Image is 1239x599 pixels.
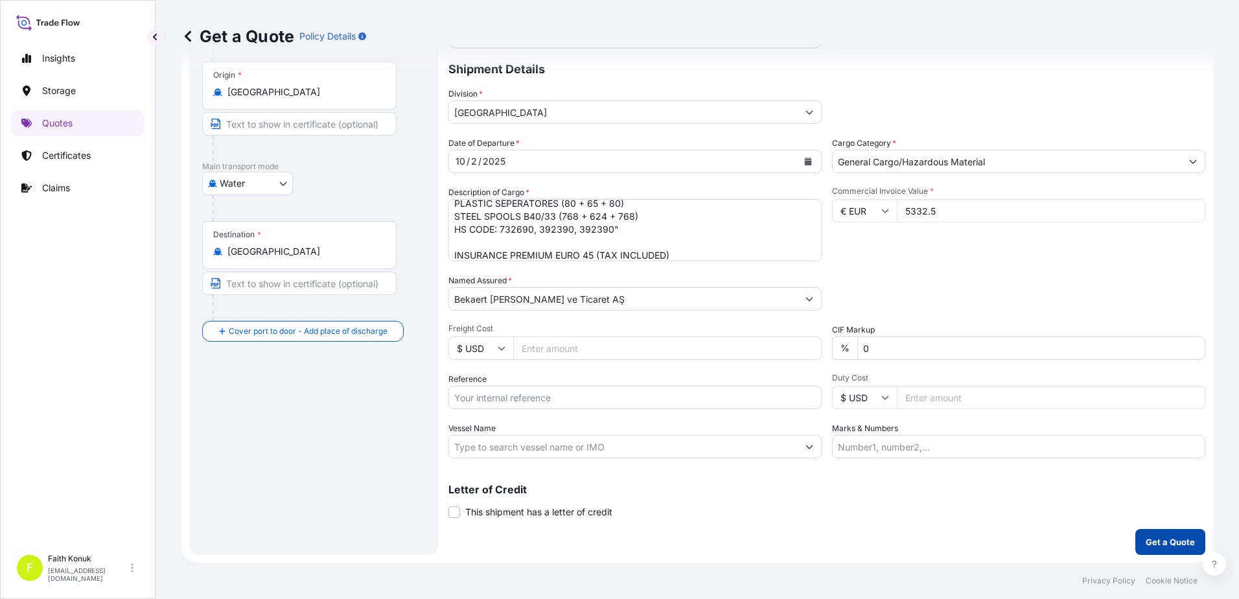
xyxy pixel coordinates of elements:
div: / [478,154,481,169]
p: Letter of Credit [448,484,1205,495]
button: Select transport [202,172,293,195]
input: Origin [227,86,380,99]
button: Show suggestions [798,100,821,124]
span: Duty Cost [832,373,1205,383]
input: Destination [227,245,380,258]
div: Origin [213,70,242,80]
input: Select a commodity type [833,150,1181,173]
input: Text to appear on certificate [202,272,397,295]
div: year, [481,154,507,169]
p: Claims [42,182,70,194]
button: Get a Quote [1135,529,1205,555]
a: Insights [11,45,145,71]
label: Description of Cargo [448,186,529,199]
p: Policy Details [299,30,356,43]
label: Reference [448,373,487,386]
input: Type amount [897,199,1205,222]
a: Cookie Notice [1146,576,1198,586]
p: [EMAIL_ADDRESS][DOMAIN_NAME] [48,567,128,582]
span: Date of Departure [448,137,520,150]
button: Show suggestions [798,287,821,311]
div: Destination [213,229,261,240]
button: Show suggestions [1181,150,1205,173]
input: Your internal reference [448,386,822,409]
a: Certificates [11,143,145,169]
label: Division [448,88,483,100]
p: Get a Quote [1146,535,1195,548]
p: Insights [42,52,75,65]
p: Faith Konuk [48,554,128,564]
input: Enter amount [897,386,1205,409]
div: % [832,336,857,360]
a: Storage [11,78,145,104]
a: Claims [11,175,145,201]
span: Water [220,177,245,190]
label: Vessel Name [448,422,496,435]
input: Text to appear on certificate [202,112,397,135]
a: Privacy Policy [1082,576,1135,586]
button: Show suggestions [798,435,821,458]
p: Main transport mode [202,161,425,172]
span: This shipment has a letter of credit [465,506,612,519]
a: Quotes [11,110,145,136]
p: Certificates [42,149,91,162]
label: Cargo Category [832,137,896,150]
label: Marks & Numbers [832,422,898,435]
button: Cover port to door - Add place of discharge [202,321,404,342]
p: Quotes [42,117,73,130]
div: month, [454,154,467,169]
input: Enter amount [513,336,822,360]
label: CIF Markup [832,323,875,336]
span: Commercial Invoice Value [832,186,1205,196]
p: Get a Quote [181,26,294,47]
div: / [467,154,470,169]
input: Number1, number2,... [832,435,1205,458]
input: Full name [449,287,798,311]
span: Freight Cost [448,323,822,334]
input: Type to search vessel name or IMO [449,435,798,458]
label: Named Assured [448,274,512,287]
span: F [27,561,34,574]
div: day, [470,154,478,169]
button: Calendar [798,151,818,172]
span: Cover port to door - Add place of discharge [229,325,388,338]
p: Storage [42,84,76,97]
input: Type to search division [449,100,798,124]
input: Enter percentage [857,336,1205,360]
